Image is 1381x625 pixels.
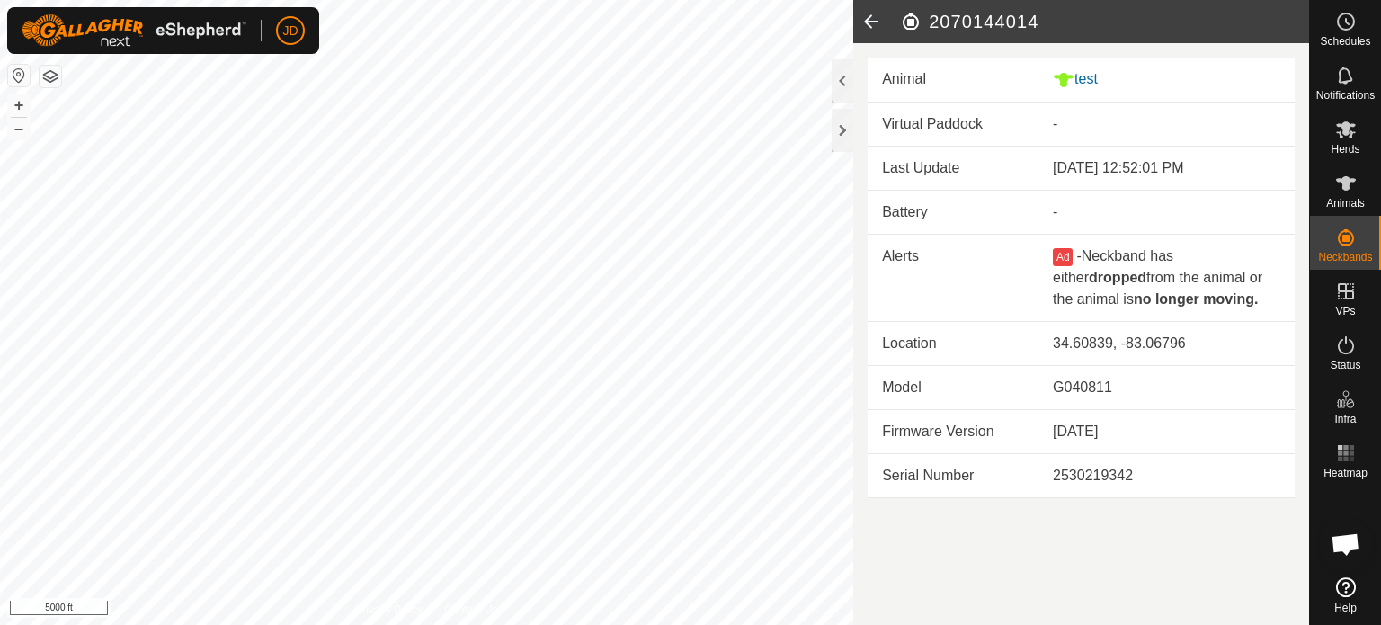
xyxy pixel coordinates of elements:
[1326,198,1365,209] span: Animals
[22,14,246,47] img: Gallagher Logo
[1334,414,1356,424] span: Infra
[1053,377,1280,398] div: G040811
[444,602,497,618] a: Contact Us
[1053,116,1057,131] app-display-virtual-paddock-transition: -
[1053,465,1280,487] div: 2530219342
[868,58,1038,102] td: Animal
[282,22,298,40] span: JD
[1076,248,1081,263] span: -
[1089,270,1146,285] b: dropped
[356,602,423,618] a: Privacy Policy
[8,94,30,116] button: +
[868,453,1038,497] td: Serial Number
[1323,468,1368,478] span: Heatmap
[1334,603,1357,613] span: Help
[1319,517,1373,571] div: Open chat
[1318,252,1372,263] span: Neckbands
[1053,421,1280,442] div: [DATE]
[8,65,30,86] button: Reset Map
[1335,306,1355,317] span: VPs
[868,365,1038,409] td: Model
[1310,570,1381,621] a: Help
[1320,36,1370,47] span: Schedules
[1331,144,1359,155] span: Herds
[868,321,1038,365] td: Location
[868,190,1038,234] td: Battery
[1053,333,1280,354] div: 34.60839, -83.06796
[1053,248,1073,266] button: Ad
[900,11,1309,32] h2: 2070144014
[868,147,1038,191] td: Last Update
[40,66,61,87] button: Map Layers
[1316,90,1375,101] span: Notifications
[1330,360,1360,371] span: Status
[1053,68,1280,91] div: test
[1134,291,1259,307] b: no longer moving.
[868,234,1038,321] td: Alerts
[8,118,30,139] button: –
[1053,201,1280,223] div: -
[1053,157,1280,179] div: [DATE] 12:52:01 PM
[868,103,1038,147] td: Virtual Paddock
[1053,248,1262,307] span: Neckband has either from the animal or the animal is
[868,409,1038,453] td: Firmware Version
